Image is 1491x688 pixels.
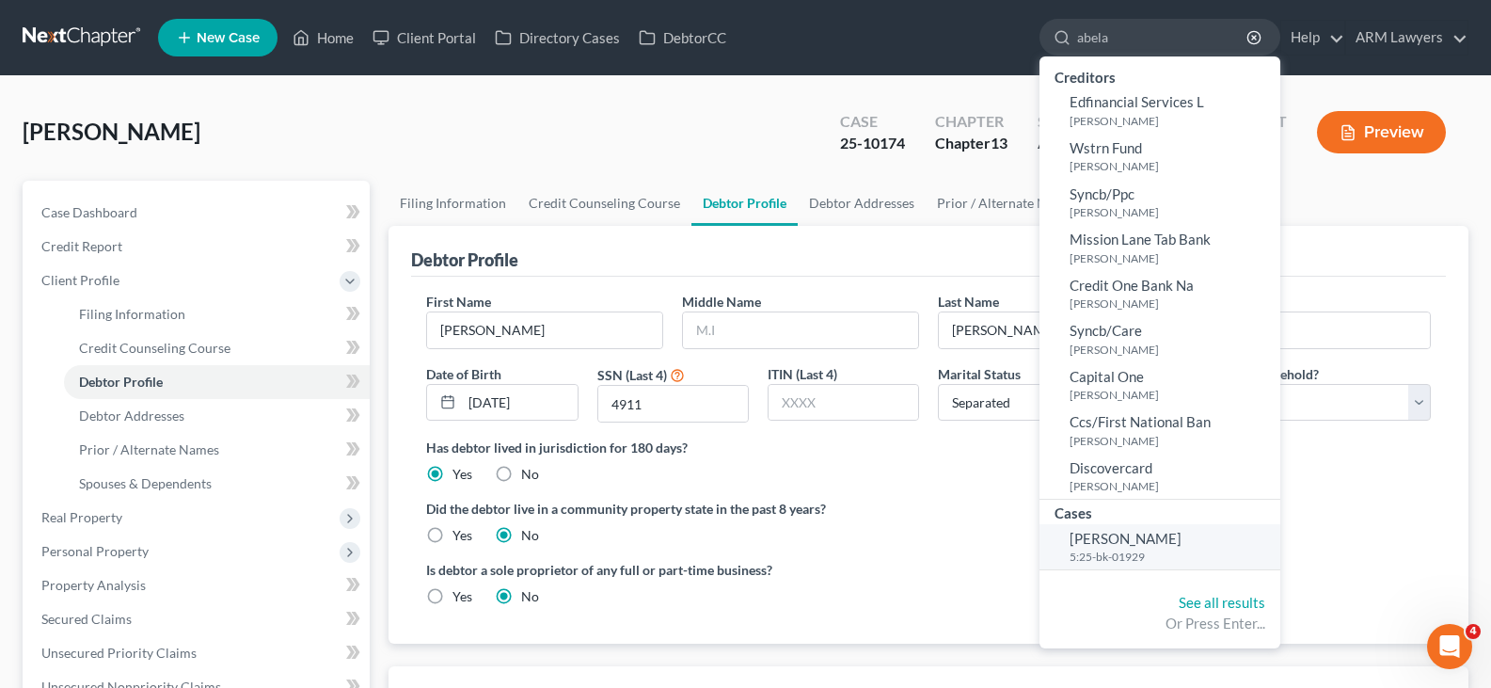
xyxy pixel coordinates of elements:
input: XXXX [769,385,918,421]
div: Case [840,111,905,133]
label: Did the debtor live in a community property state in the past 8 years? [426,499,1431,519]
input: MM/DD/YYYY [462,385,577,421]
div: Cases [1039,500,1280,523]
label: Last Name [938,292,999,312]
small: [PERSON_NAME] [1070,478,1276,494]
div: Chapter [935,111,1007,133]
span: Property Analysis [41,577,146,593]
div: 25-10174 [840,133,905,154]
div: Chapter [935,133,1007,154]
a: Syncb/Ppc[PERSON_NAME] [1039,180,1280,226]
a: See all results [1179,594,1265,611]
a: Client Portal [363,21,485,55]
a: Help [1281,21,1344,55]
span: Prior / Alternate Names [79,441,219,457]
label: Yes [452,526,472,545]
div: Or Press Enter... [1055,614,1265,633]
a: Filing Information [389,181,517,226]
a: Debtor Profile [64,365,370,399]
label: Yes [452,465,472,484]
small: [PERSON_NAME] [1070,204,1276,220]
span: Mission Lane Tab Bank [1070,231,1211,248]
a: Edfinancial Services L[PERSON_NAME] [1039,88,1280,134]
a: Prior / Alternate Names [64,433,370,467]
input: -- [939,312,1174,348]
a: Credit Report [26,230,370,264]
span: Wstrn Fund [1070,139,1142,156]
a: Filing Information [64,297,370,331]
label: First Name [426,292,491,312]
a: Debtor Addresses [64,399,370,433]
span: [PERSON_NAME] [23,118,200,145]
div: Creditors [1039,64,1280,88]
button: Preview [1317,111,1446,153]
small: [PERSON_NAME] [1070,433,1276,449]
a: [PERSON_NAME]5:25-bk-01929 [1039,524,1280,570]
span: Unsecured Priority Claims [41,645,197,661]
span: Capital One [1070,368,1144,385]
small: [PERSON_NAME] [1070,250,1276,266]
small: 5:25-bk-01929 [1070,549,1276,565]
span: 13 [991,134,1007,152]
a: Debtor Addresses [798,181,926,226]
span: [PERSON_NAME] [1070,530,1182,547]
input: -- [1195,312,1430,348]
span: Case Dashboard [41,204,137,220]
div: Status [1038,111,1189,133]
a: Syncb/Care[PERSON_NAME] [1039,316,1280,362]
span: Personal Property [41,543,149,559]
label: SSN (Last 4) [597,365,667,385]
input: XXXX [598,386,748,422]
a: Prior / Alternate Names [926,181,1088,226]
span: Discovercard [1070,459,1152,476]
small: [PERSON_NAME] [1070,158,1276,174]
div: Debtor Profile [411,248,518,271]
a: Credit Counseling Course [64,331,370,365]
a: Ccs/First National Ban[PERSON_NAME] [1039,408,1280,454]
a: Spouses & Dependents [64,467,370,501]
a: DebtorCC [629,21,736,55]
small: [PERSON_NAME] [1070,113,1276,129]
a: Credit Counseling Course [517,181,691,226]
a: Home [283,21,363,55]
a: Wstrn Fund[PERSON_NAME] [1039,134,1280,180]
span: Syncb/Care [1070,322,1142,339]
label: Has debtor lived in jurisdiction for 180 days? [426,438,1431,457]
iframe: Intercom live chat [1427,624,1472,669]
span: Credit One Bank Na [1070,277,1194,294]
span: 4 [1466,624,1481,639]
input: M.I [683,312,918,348]
a: Debtor Profile [691,181,798,226]
a: Credit One Bank Na[PERSON_NAME] [1039,271,1280,317]
span: Filing Information [79,306,185,322]
a: Secured Claims [26,602,370,636]
span: Debtor Profile [79,374,163,390]
label: No [521,526,539,545]
span: Credit Report [41,238,122,254]
span: Debtor Addresses [79,408,184,424]
a: Capital One[PERSON_NAME] [1039,362,1280,408]
span: Real Property [41,509,122,525]
span: Client Profile [41,272,119,288]
label: Marital Status [938,364,1021,384]
label: Middle Name [682,292,761,312]
label: Yes [452,587,472,606]
a: Case Dashboard [26,196,370,230]
span: New Case [197,31,260,45]
span: Spouses & Dependents [79,475,212,491]
span: Ccs/First National Ban [1070,413,1211,430]
span: Credit Counseling Course [79,340,230,356]
span: Syncb/Ppc [1070,185,1134,202]
a: Unsecured Priority Claims [26,636,370,670]
a: Property Analysis [26,568,370,602]
a: Mission Lane Tab Bank[PERSON_NAME] [1039,225,1280,271]
input: -- [427,312,662,348]
small: [PERSON_NAME] [1070,342,1276,358]
a: Directory Cases [485,21,629,55]
a: ARM Lawyers [1346,21,1467,55]
label: Is debtor a sole proprietor of any full or part-time business? [426,560,919,580]
label: Date of Birth [426,364,501,384]
small: [PERSON_NAME] [1070,387,1276,403]
label: ITIN (Last 4) [768,364,837,384]
label: No [521,465,539,484]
